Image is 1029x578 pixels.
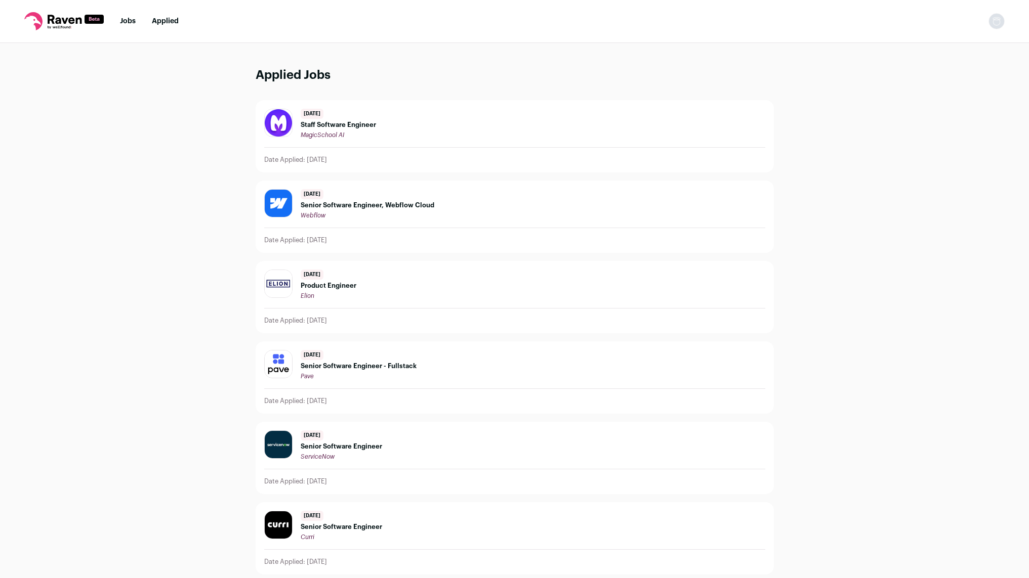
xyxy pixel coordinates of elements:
a: [DATE] Senior Software Engineer ServiceNow Date Applied: [DATE] [256,422,773,494]
img: d268c817298ca33a9bf42e9764e9774be34738fe4ae2cb49b9de382e0d45c98e.jpg [265,350,292,378]
h1: Applied Jobs [256,67,774,84]
span: Senior Software Engineer - Fullstack [301,362,417,370]
img: 29f85fd8b287e9f664a2b1c097d31c015b81325739a916a8fbde7e2e4cbfa6b3.jpg [265,431,292,458]
span: Webflow [301,212,325,218]
a: [DATE] Senior Software Engineer, Webflow Cloud Webflow Date Applied: [DATE] [256,181,773,252]
span: ServiceNow [301,454,335,460]
img: 2510c71078bd75e37ac0edb428442ea4acc6be0b0816fb46172f0239aa2d3b6c.jpg [265,109,292,137]
a: Jobs [120,18,136,25]
span: MagicSchool AI [301,132,344,138]
span: [DATE] [301,430,323,440]
p: Date Applied: [DATE] [264,477,327,485]
span: Senior Software Engineer [301,442,382,451]
span: Product Engineer [301,282,356,290]
a: [DATE] Senior Software Engineer - Fullstack Pave Date Applied: [DATE] [256,342,773,413]
span: [DATE] [301,189,323,199]
span: [DATE] [301,511,323,521]
span: [DATE] [301,109,323,119]
p: Date Applied: [DATE] [264,317,327,325]
span: Elion [301,293,314,299]
a: [DATE] Product Engineer Elion Date Applied: [DATE] [256,261,773,333]
a: [DATE] Senior Software Engineer Curri Date Applied: [DATE] [256,503,773,574]
span: Pave [301,373,314,379]
img: nopic.png [989,13,1005,29]
img: 889d923000f17f2d5b8911d39fb9df0accfe75cd760460e5f6b5635f7ec2541c.png [265,190,292,217]
p: Date Applied: [DATE] [264,558,327,566]
p: Date Applied: [DATE] [264,236,327,244]
span: Senior Software Engineer, Webflow Cloud [301,201,434,209]
p: Date Applied: [DATE] [264,156,327,164]
p: Date Applied: [DATE] [264,397,327,405]
span: [DATE] [301,270,323,280]
span: Staff Software Engineer [301,121,376,129]
span: Senior Software Engineer [301,523,382,531]
span: Curri [301,534,314,540]
a: [DATE] Staff Software Engineer MagicSchool AI Date Applied: [DATE] [256,101,773,172]
img: 7bc2f2f2141765099461eb7db066227dc25b8f166bef92414d51d377c1b4e654.jpg [265,270,292,297]
img: 37605009be19674e694419305f4af2e81bd6c1bae32fb1da6d6b43e3ca7ffe1b.jpg [265,511,292,539]
button: Open dropdown [989,13,1005,29]
a: Applied [152,18,179,25]
span: [DATE] [301,350,323,360]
